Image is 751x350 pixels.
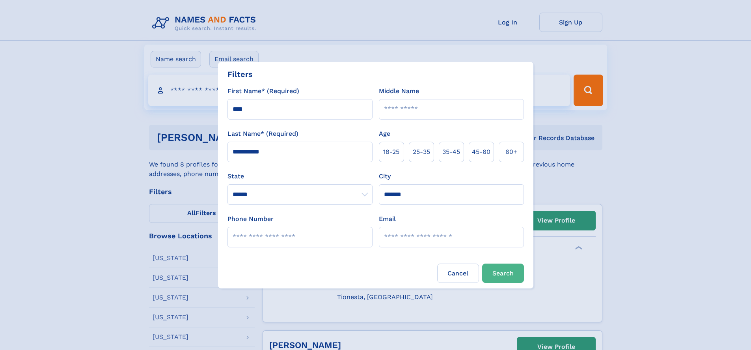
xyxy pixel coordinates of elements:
label: Last Name* (Required) [227,129,298,139]
label: Email [379,214,396,224]
span: 45‑60 [472,147,490,157]
span: 60+ [505,147,517,157]
label: First Name* (Required) [227,86,299,96]
span: 35‑45 [442,147,460,157]
label: City [379,172,391,181]
label: Cancel [437,264,479,283]
span: 18‑25 [383,147,399,157]
label: Phone Number [227,214,274,224]
label: Age [379,129,390,139]
label: State [227,172,373,181]
span: 25‑35 [413,147,430,157]
label: Middle Name [379,86,419,96]
button: Search [482,264,524,283]
div: Filters [227,68,253,80]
